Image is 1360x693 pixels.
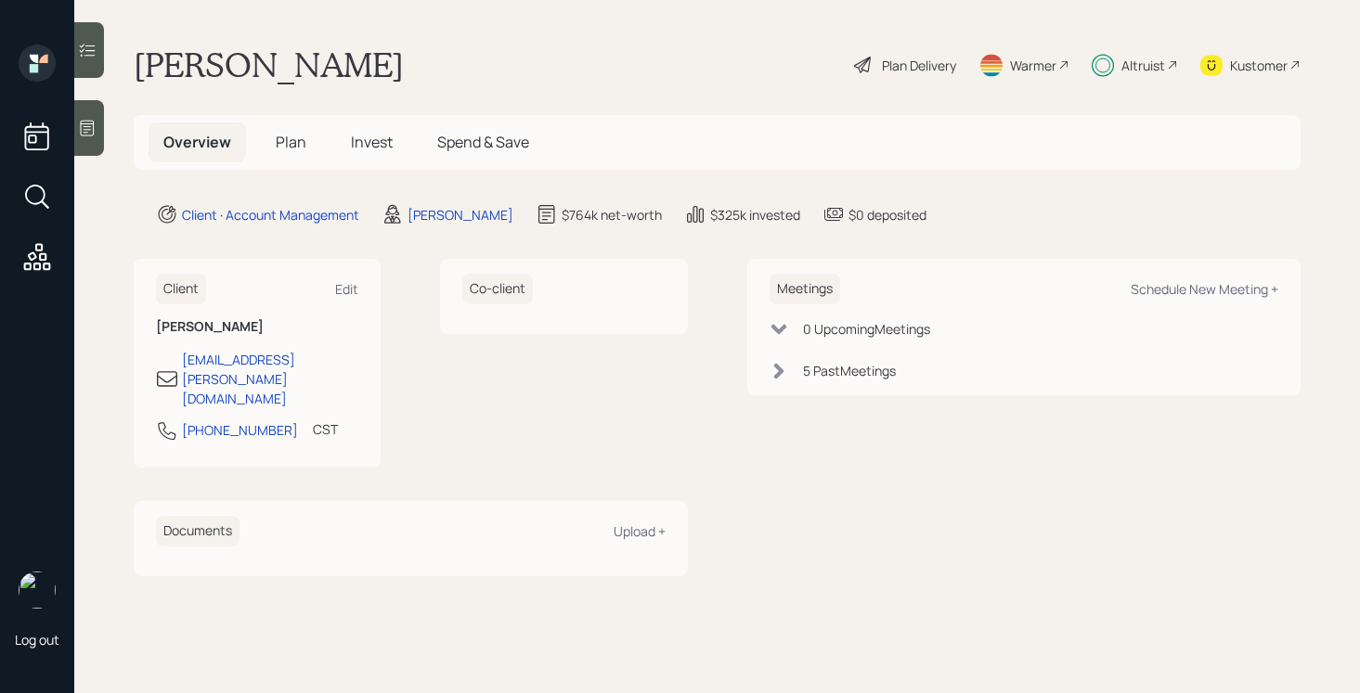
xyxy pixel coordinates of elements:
[1010,56,1056,75] div: Warmer
[182,350,358,408] div: [EMAIL_ADDRESS][PERSON_NAME][DOMAIN_NAME]
[848,205,926,225] div: $0 deposited
[182,420,298,440] div: [PHONE_NUMBER]
[1131,280,1278,298] div: Schedule New Meeting +
[351,132,393,152] span: Invest
[156,319,358,335] h6: [PERSON_NAME]
[408,205,513,225] div: [PERSON_NAME]
[770,274,840,304] h6: Meetings
[710,205,800,225] div: $325k invested
[182,205,359,225] div: Client · Account Management
[462,274,533,304] h6: Co-client
[1230,56,1288,75] div: Kustomer
[15,631,59,648] div: Log out
[276,132,306,152] span: Plan
[803,319,930,339] div: 0 Upcoming Meeting s
[134,45,404,85] h1: [PERSON_NAME]
[614,522,666,540] div: Upload +
[313,419,338,439] div: CST
[1121,56,1165,75] div: Altruist
[19,571,56,609] img: michael-russo-headshot.png
[156,274,206,304] h6: Client
[803,361,896,380] div: 5 Past Meeting s
[562,205,662,225] div: $764k net-worth
[437,132,529,152] span: Spend & Save
[156,516,240,546] h6: Documents
[882,56,956,75] div: Plan Delivery
[163,132,231,152] span: Overview
[335,280,358,298] div: Edit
